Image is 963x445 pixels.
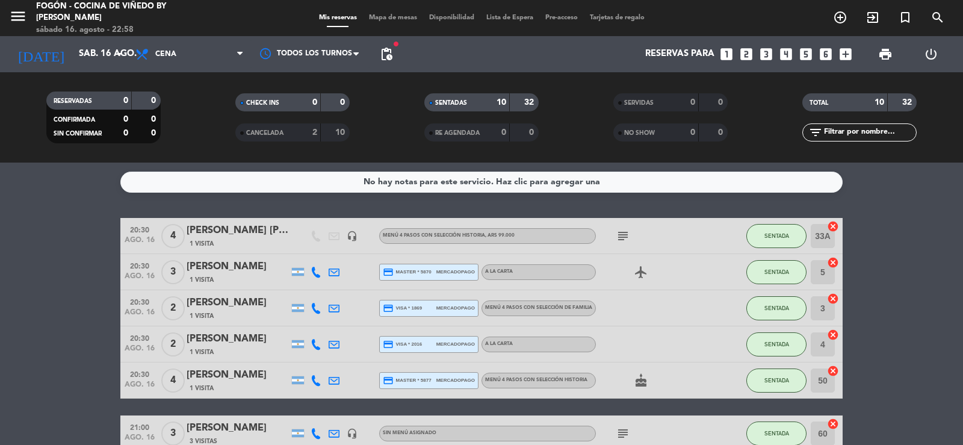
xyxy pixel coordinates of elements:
span: Reservas para [645,49,714,60]
strong: 0 [529,128,536,137]
span: 1 Visita [190,239,214,249]
span: Tarjetas de regalo [584,14,651,21]
i: credit_card [383,375,394,386]
span: 4 [161,369,185,393]
button: SENTADA [746,260,807,284]
span: 3 [161,260,185,284]
button: menu [9,7,27,30]
span: ago. 16 [125,381,155,394]
div: [PERSON_NAME] [187,420,289,436]
span: 20:30 [125,331,155,344]
span: mercadopago [436,268,475,276]
strong: 0 [718,128,725,137]
strong: 2 [312,128,317,137]
span: SENTADAS [435,100,467,106]
span: SENTADA [764,430,789,437]
i: exit_to_app [865,10,880,25]
span: 4 [161,224,185,248]
span: 1 Visita [190,275,214,285]
span: mercadopago [436,376,475,384]
span: A LA CARTA [485,269,513,274]
i: credit_card [383,303,394,314]
strong: 0 [312,98,317,107]
span: mercadopago [436,304,475,312]
div: [PERSON_NAME] [PERSON_NAME] Ary- almatrip [187,223,289,238]
span: Mis reservas [313,14,363,21]
strong: 0 [151,115,158,123]
span: ago. 16 [125,236,155,250]
div: [PERSON_NAME] [187,295,289,311]
i: cake [634,373,648,388]
span: SERVIDAS [624,100,654,106]
span: Lista de Espera [480,14,539,21]
span: master * 5870 [383,267,432,278]
span: CHECK INS [246,100,279,106]
strong: 0 [123,96,128,105]
div: No hay notas para este servicio. Haz clic para agregar una [364,175,600,189]
i: turned_in_not [898,10,912,25]
i: cancel [827,365,839,377]
i: headset_mic [347,428,358,439]
span: visa * 1869 [383,303,422,314]
strong: 0 [340,98,347,107]
i: subject [616,229,630,243]
span: TOTAL [810,100,828,106]
i: looks_4 [778,46,794,62]
span: CANCELADA [246,130,283,136]
span: print [878,47,893,61]
strong: 10 [875,98,884,107]
button: SENTADA [746,296,807,320]
div: Fogón - Cocina de viñedo by [PERSON_NAME] [36,1,232,24]
i: credit_card [383,339,394,350]
i: menu [9,7,27,25]
span: 21:00 [125,420,155,434]
span: SENTADA [764,377,789,384]
span: 20:30 [125,222,155,236]
i: cancel [827,418,839,430]
div: LOG OUT [908,36,954,72]
strong: 10 [497,98,506,107]
strong: 0 [151,96,158,105]
span: 20:30 [125,294,155,308]
i: [DATE] [9,41,73,67]
i: subject [616,426,630,441]
strong: 0 [718,98,725,107]
strong: 10 [335,128,347,137]
span: 20:30 [125,258,155,272]
span: 1 Visita [190,311,214,321]
span: 2 [161,332,185,356]
strong: 0 [690,128,695,137]
span: CONFIRMADA [54,117,95,123]
span: Menú 4 pasos con selección Historia [383,233,515,238]
span: , ARS 99.000 [485,233,515,238]
span: RESERVADAS [54,98,92,104]
i: airplanemode_active [634,265,648,279]
span: 1 Visita [190,347,214,357]
span: A LA CARTA [485,341,513,346]
i: add_box [838,46,853,62]
strong: 32 [902,98,914,107]
i: cancel [827,329,839,341]
strong: 0 [690,98,695,107]
span: Menú 4 Pasos con selección de familia [485,305,592,310]
span: Mapa de mesas [363,14,423,21]
span: ago. 16 [125,308,155,322]
span: master * 5877 [383,375,432,386]
span: SENTADA [764,341,789,347]
strong: 0 [123,115,128,123]
span: Pre-acceso [539,14,584,21]
input: Filtrar por nombre... [823,126,916,139]
i: cancel [827,257,839,269]
span: NO SHOW [624,130,655,136]
span: 2 [161,296,185,320]
strong: 0 [151,129,158,137]
span: RE AGENDADA [435,130,480,136]
span: Cena [155,50,176,58]
strong: 32 [524,98,536,107]
div: [PERSON_NAME] [187,331,289,347]
i: search [930,10,945,25]
i: looks_5 [798,46,814,62]
span: SENTADA [764,232,789,239]
strong: 0 [501,128,506,137]
span: Disponibilidad [423,14,480,21]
